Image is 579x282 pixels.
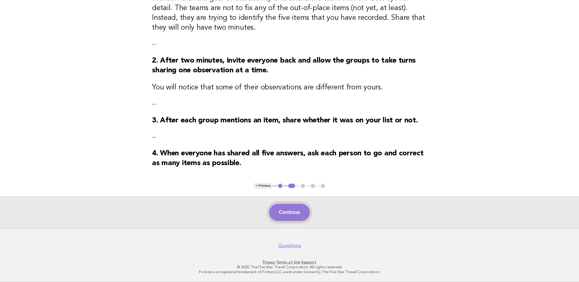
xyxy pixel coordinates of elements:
a: Support [301,260,316,264]
button: 2 [287,183,296,189]
p: Forbes is a registered trademark of Forbes LLC used under license by The Five Star Travel Corpora... [103,269,476,274]
p: © 2025 The Five Star Travel Corporation. All rights reserved. [103,265,476,269]
button: < Previous [253,183,273,189]
strong: 2. After two minutes, invite everyone back and allow the groups to take turns sharing one observa... [152,57,416,74]
p: -- [152,100,427,108]
h3: You will notice that some of their observations are different from yours. [152,83,427,92]
strong: 3. After each group mentions an item, share whether it was on your list or not. [152,117,418,124]
p: -- [152,133,427,141]
button: 1 [277,183,283,189]
a: Questions [278,243,301,249]
button: Continue [269,204,310,221]
strong: 4. When everyone has shared all five answers, ask each person to go and correct as many items as ... [152,150,423,167]
p: -- [152,40,427,49]
a: Privacy [263,260,275,264]
a: Terms of Use [276,260,300,264]
p: · · [103,260,476,265]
